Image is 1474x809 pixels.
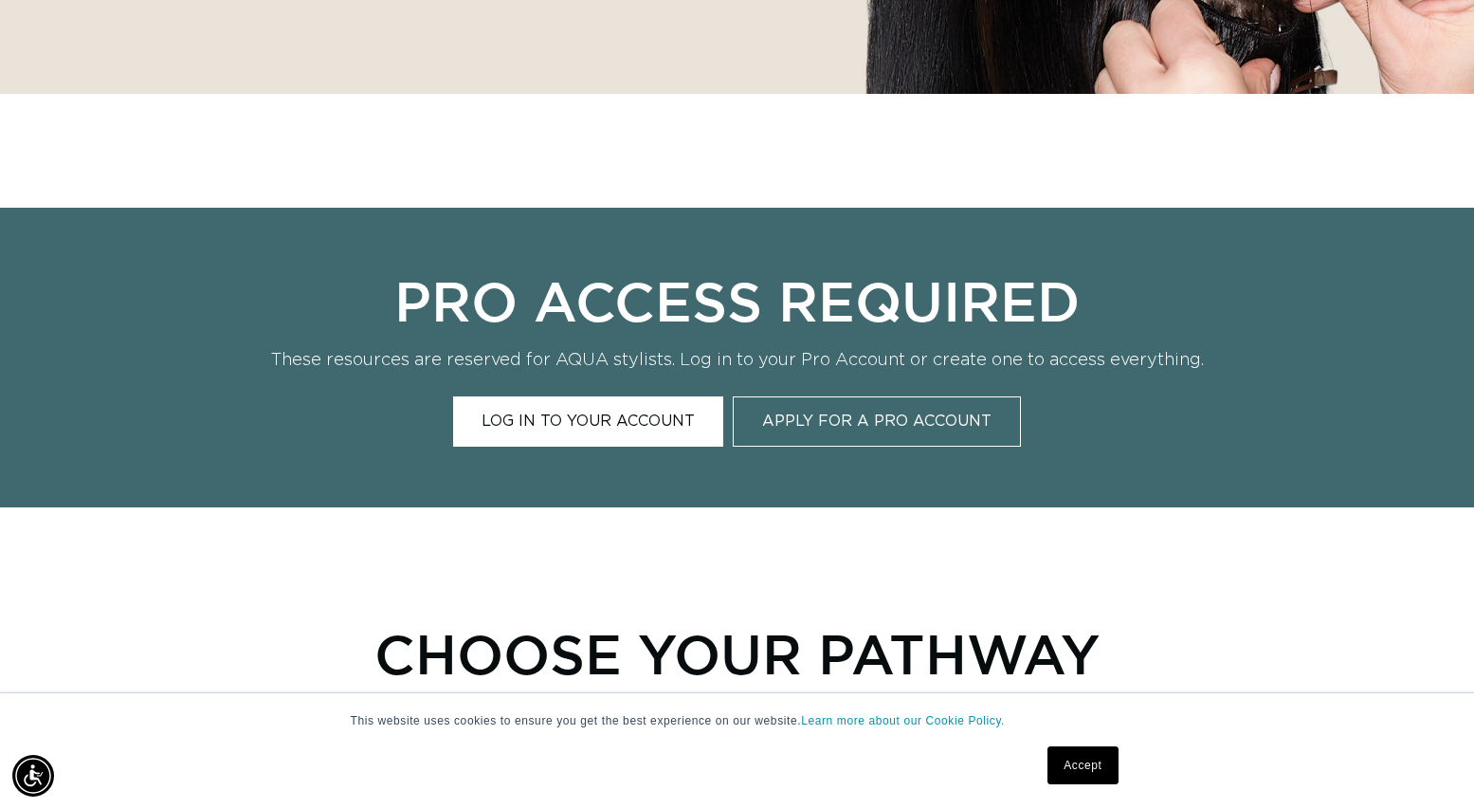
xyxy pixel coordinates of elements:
[1379,718,1474,809] iframe: Chat Widget
[269,348,1206,373] p: These resources are reserved for AQUA stylists. Log in to your Pro Account or create one to acces...
[801,714,1005,727] a: Learn more about our Cookie Policy.
[453,396,723,447] a: Log In to Your Account
[733,396,1021,447] a: Apply for a Pro Account
[1047,746,1118,784] a: Accept
[12,755,54,797] div: Accessibility Menu
[374,621,1101,686] p: Choose Your Pathway
[351,712,1124,729] p: This website uses cookies to ensure you get the best experience on our website.
[269,268,1206,333] p: Pro Access Required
